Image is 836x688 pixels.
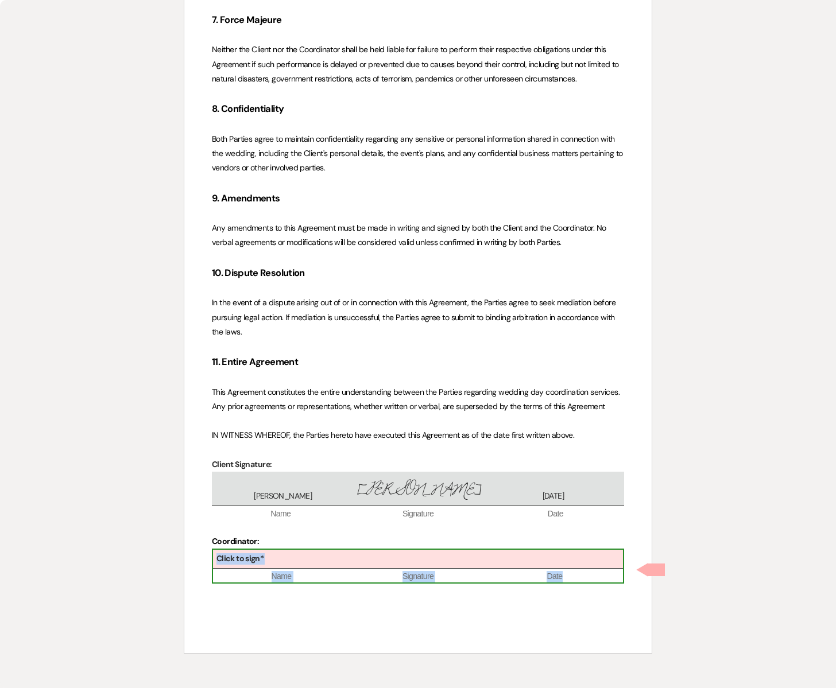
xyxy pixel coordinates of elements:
[350,571,486,582] span: Signature
[212,508,349,520] span: Name
[212,103,284,115] strong: 8. Confidentiality
[212,459,272,469] strong: Client Signature:
[212,134,625,173] span: Both Parties agree to maintain confidentiality regarding any sensitive or personal information sh...
[349,508,486,520] span: Signature
[215,491,350,502] span: [PERSON_NAME]
[350,477,485,502] span: [PERSON_NAME]
[212,267,305,279] strong: 10. Dispute Resolution
[212,192,280,204] strong: 9. Amendments
[212,297,618,336] span: In the event of a dispute arising out of or in connection with this Agreement, the Parties agree ...
[486,571,623,582] span: Date
[486,491,621,502] span: [DATE]
[212,536,259,546] strong: Coordinator:
[216,553,264,563] b: Click to sign*
[212,14,282,26] strong: 7. Force Majeure
[212,387,622,411] span: This Agreement constitutes the entire understanding between the Parties regarding wedding day coo...
[212,430,574,440] span: IN WITNESS WHEREOF, the Parties hereto have executed this Agreement as of the date first written ...
[212,223,608,247] span: Any amendments to this Agreement must be made in writing and signed by both the Client and the Co...
[212,44,621,83] span: Neither the Client nor the Coordinator shall be held liable for failure to perform their respecti...
[213,571,350,582] span: Name
[487,508,624,520] span: Date
[212,356,298,368] strong: 11. Entire Agreement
